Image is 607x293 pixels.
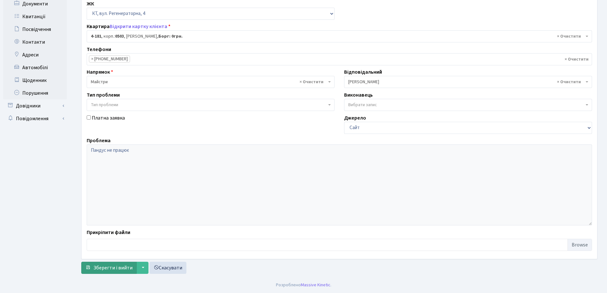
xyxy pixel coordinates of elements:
label: Напрямок [87,68,113,76]
span: Зберегти і вийти [93,264,133,271]
a: Massive Kinetic [301,282,330,288]
span: Видалити всі елементи [557,79,581,85]
a: Посвідчення [3,23,67,36]
b: Борг: 0грн. [158,33,183,40]
span: Майстри [91,79,327,85]
label: Джерело [344,114,366,122]
label: Відповідальний [344,68,382,76]
span: Тип проблеми [91,102,118,108]
label: Тип проблеми [87,91,120,99]
b: 0503 [115,33,124,40]
span: <b>4-181</b>, корп.: <b>0503</b>, Грищенко Юрій Васильович, <b>Борг: 0грн.</b> [91,33,584,40]
span: <b>4-181</b>, корп.: <b>0503</b>, Грищенко Юрій Васильович, <b>Борг: 0грн.</b> [87,30,592,42]
span: Видалити всі елементи [557,33,581,40]
span: Коровін О.Д. [348,79,584,85]
a: Адреси [3,48,67,61]
a: Контакти [3,36,67,48]
div: Розроблено . [276,282,331,289]
label: Проблема [87,137,111,144]
label: Виконавець [344,91,373,99]
label: Квартира [87,23,170,30]
span: Коровін О.Д. [344,76,592,88]
span: Видалити всі елементи [565,56,589,62]
span: Видалити всі елементи [300,79,323,85]
span: × [91,56,93,62]
a: Повідомлення [3,112,67,125]
a: Щоденник [3,74,67,87]
a: Скасувати [149,262,186,274]
textarea: Пандус не працює [87,144,592,225]
a: Порушення [3,87,67,99]
a: Квитанції [3,10,67,23]
li: 063-273-53-01 [89,55,130,62]
span: Майстри [87,76,335,88]
label: Платна заявка [92,114,125,122]
label: Телефони [87,46,111,53]
span: Вибрати запис [348,102,377,108]
label: Прикріпити файли [87,229,130,236]
button: Зберегти і вийти [81,262,137,274]
b: 4-181 [91,33,101,40]
a: Відкрити картку клієнта [110,23,167,30]
a: Довідники [3,99,67,112]
a: Автомобілі [3,61,67,74]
